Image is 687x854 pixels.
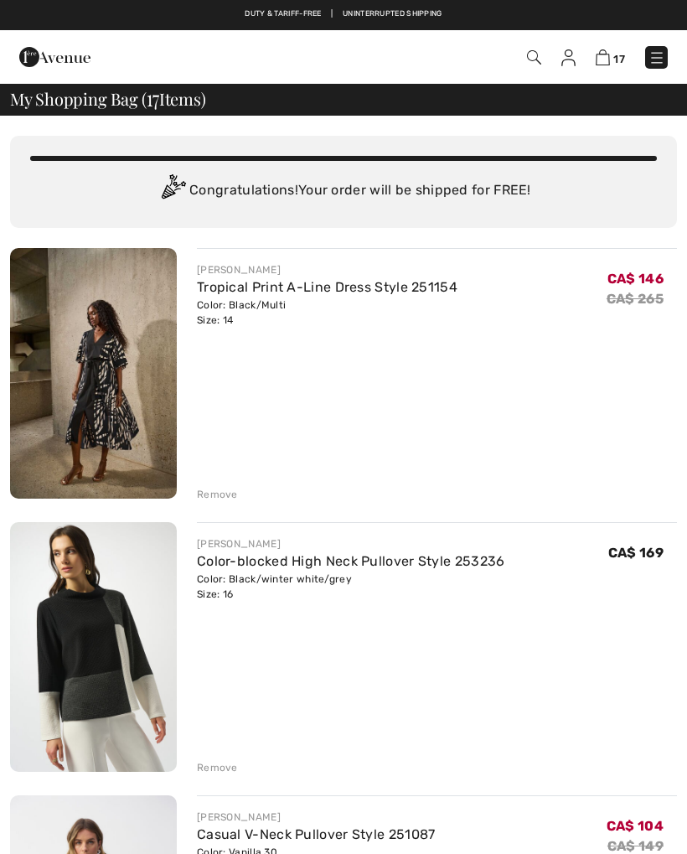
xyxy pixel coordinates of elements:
img: Shopping Bag [596,49,610,65]
div: Remove [197,760,238,775]
span: CA$ 146 [607,271,664,287]
div: [PERSON_NAME] [197,810,436,825]
img: Congratulation2.svg [156,174,189,208]
span: CA$ 104 [607,818,664,834]
div: Remove [197,487,238,502]
a: 1ère Avenue [19,48,90,64]
div: Color: Black/winter white/grey Size: 16 [197,572,505,602]
s: CA$ 149 [607,838,664,854]
div: Congratulations! Your order will be shipped for FREE! [30,174,657,208]
span: 17 [147,86,159,108]
img: Menu [648,49,665,66]
img: Color-blocked High Neck Pullover Style 253236 [10,522,177,772]
div: [PERSON_NAME] [197,262,457,277]
div: [PERSON_NAME] [197,536,505,551]
a: Tropical Print A-Line Dress Style 251154 [197,279,457,295]
img: Tropical Print A-Line Dress Style 251154 [10,248,177,499]
span: CA$ 169 [608,545,664,561]
span: My Shopping Bag ( Items) [10,91,206,107]
a: Color-blocked High Neck Pullover Style 253236 [197,553,505,569]
img: My Info [561,49,576,66]
s: CA$ 265 [607,291,664,307]
img: 1ère Avenue [19,40,90,74]
img: Search [527,50,541,65]
span: 17 [613,53,625,65]
a: Casual V-Neck Pullover Style 251087 [197,826,436,842]
a: 17 [596,47,625,67]
div: Color: Black/Multi Size: 14 [197,298,457,328]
